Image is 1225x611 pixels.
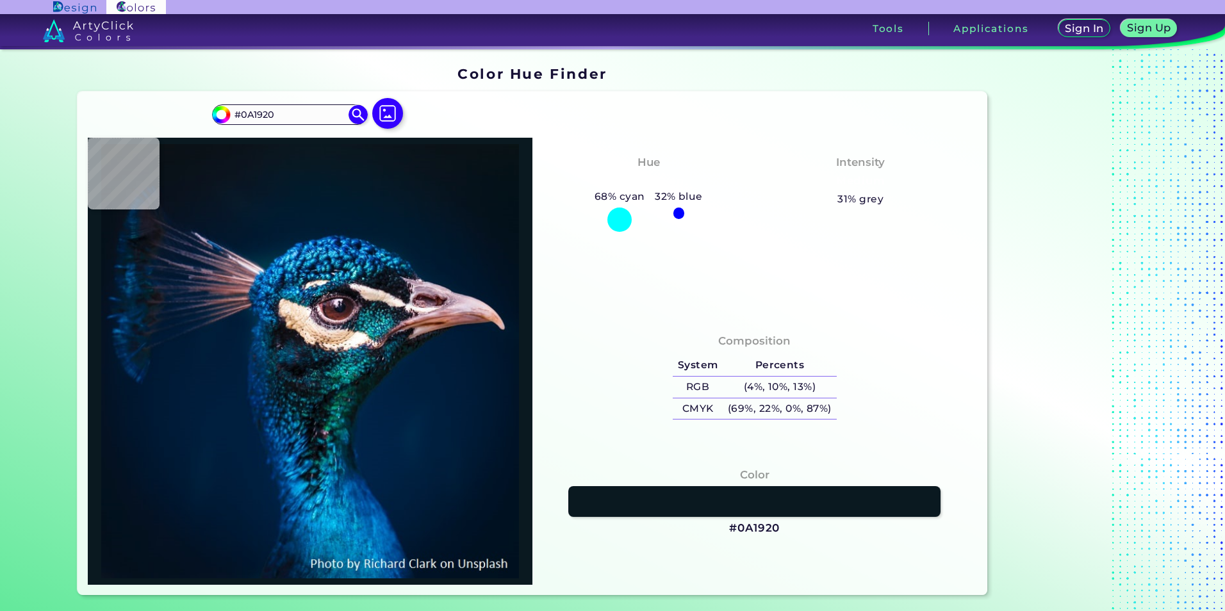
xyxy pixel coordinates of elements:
a: Sign Up [1122,20,1176,37]
input: type color.. [230,106,349,123]
h1: Color Hue Finder [457,64,607,83]
img: img_pavlin.jpg [94,144,526,578]
img: logo_artyclick_colors_white.svg [43,19,133,42]
h5: System [673,355,723,376]
h3: Bluish Cyan [607,174,690,189]
h4: Intensity [836,153,885,172]
h4: Hue [637,153,660,172]
img: icon picture [372,98,403,129]
img: icon search [349,105,368,124]
h3: Medium [830,174,891,189]
h5: (4%, 10%, 13%) [723,377,836,398]
h4: Color [740,466,769,484]
h3: Applications [953,24,1028,33]
h3: #0A1920 [729,521,780,536]
h5: 32% blue [650,188,707,205]
h5: 31% grey [837,191,884,208]
h5: CMYK [673,398,723,420]
h5: RGB [673,377,723,398]
h3: Tools [873,24,904,33]
h5: 68% cyan [589,188,650,205]
h5: Percents [723,355,836,376]
h4: Composition [718,332,791,350]
img: ArtyClick Design logo [53,1,96,13]
h5: Sign In [1066,24,1103,34]
a: Sign In [1059,20,1109,37]
h5: (69%, 22%, 0%, 87%) [723,398,836,420]
h5: Sign Up [1128,23,1170,33]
